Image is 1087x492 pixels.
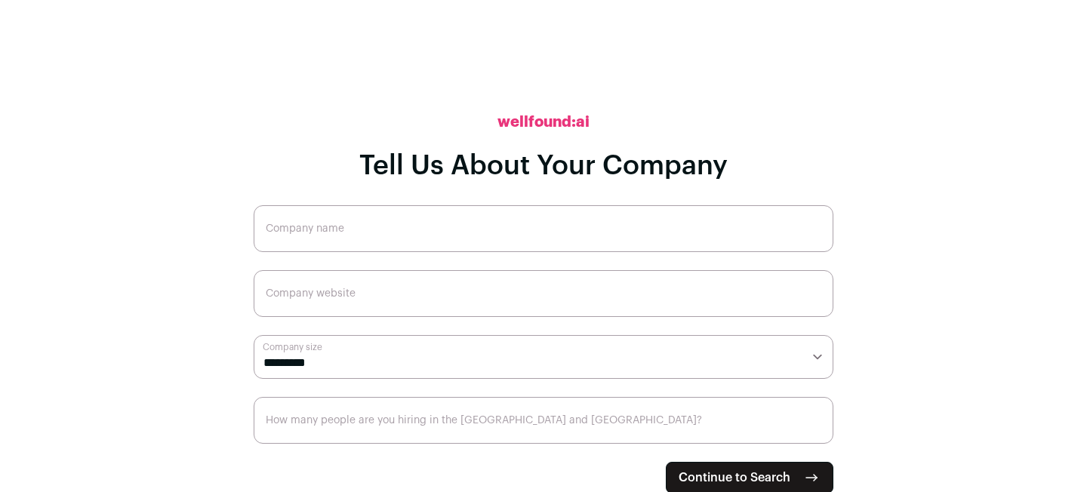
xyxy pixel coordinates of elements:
[359,151,728,181] h1: Tell Us About Your Company
[679,469,790,487] span: Continue to Search
[497,112,590,133] h2: wellfound:ai
[254,397,833,444] input: How many people are you hiring in the US and Canada?
[254,270,833,317] input: Company website
[254,205,833,252] input: Company name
